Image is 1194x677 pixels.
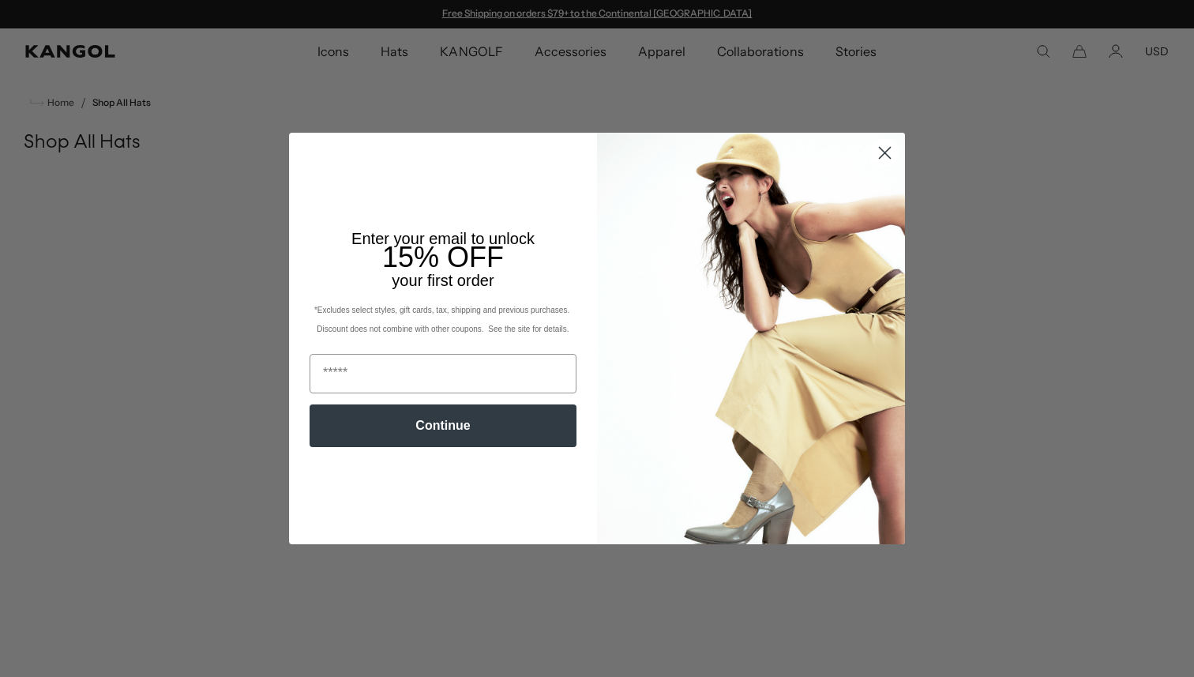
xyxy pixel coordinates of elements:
[382,241,504,273] span: 15% OFF
[310,354,576,393] input: Email
[314,306,572,333] span: *Excludes select styles, gift cards, tax, shipping and previous purchases. Discount does not comb...
[351,230,535,247] span: Enter your email to unlock
[597,133,905,543] img: 93be19ad-e773-4382-80b9-c9d740c9197f.jpeg
[392,272,494,289] span: your first order
[871,139,899,167] button: Close dialog
[310,404,576,447] button: Continue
